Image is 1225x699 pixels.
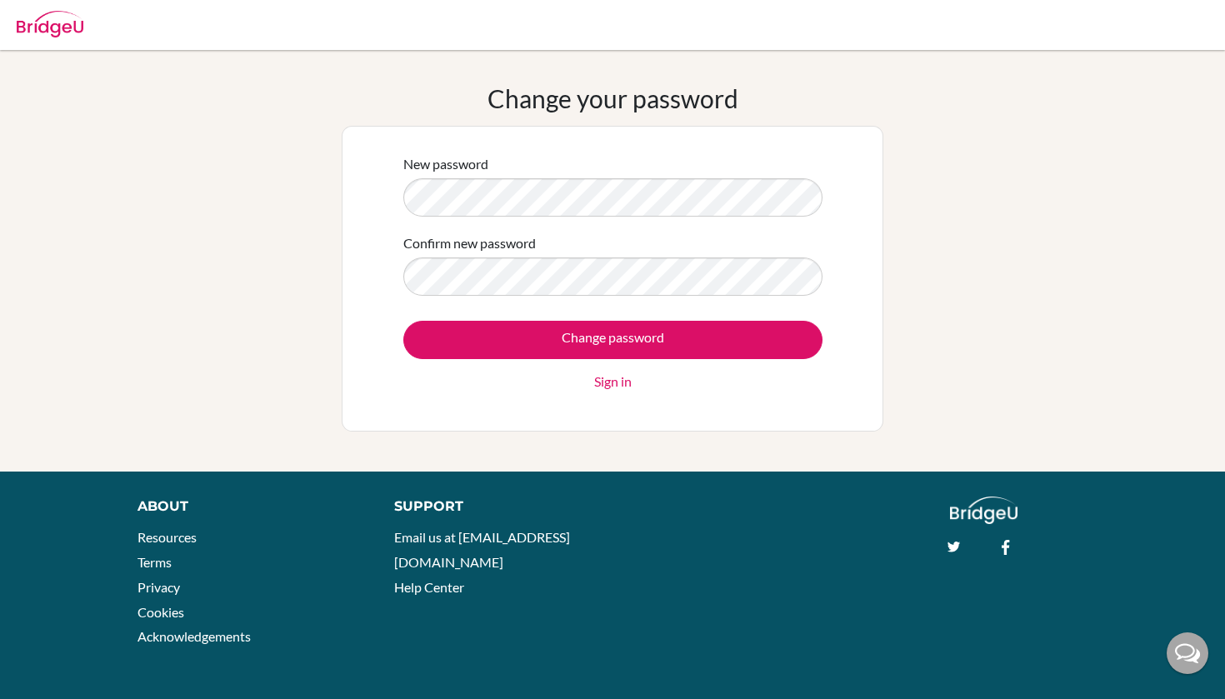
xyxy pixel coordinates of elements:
[950,497,1017,524] img: logo_white@2x-f4f0deed5e89b7ecb1c2cc34c3e3d731f90f0f143d5ea2071677605dd97b5244.png
[137,529,197,545] a: Resources
[487,83,738,113] h1: Change your password
[17,11,83,37] img: Bridge-U
[403,154,488,174] label: New password
[594,372,632,392] a: Sign in
[394,529,570,570] a: Email us at [EMAIL_ADDRESS][DOMAIN_NAME]
[137,554,172,570] a: Terms
[137,497,357,517] div: About
[394,497,596,517] div: Support
[137,604,184,620] a: Cookies
[403,321,822,359] input: Change password
[403,233,536,253] label: Confirm new password
[137,628,251,644] a: Acknowledgements
[137,579,180,595] a: Privacy
[394,579,464,595] a: Help Center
